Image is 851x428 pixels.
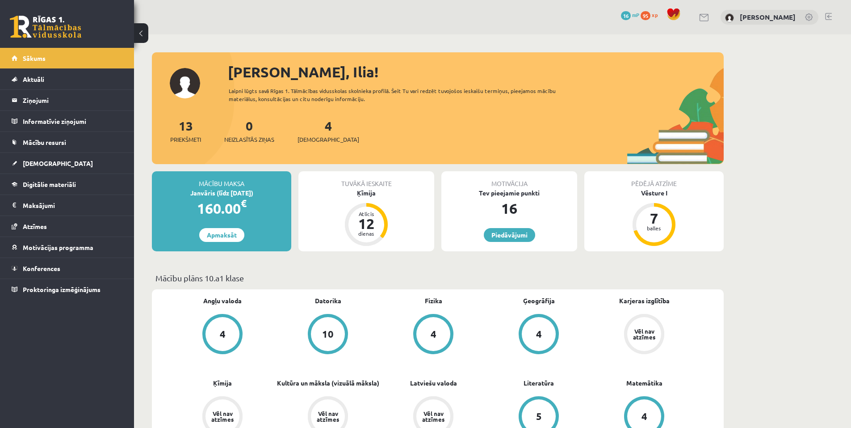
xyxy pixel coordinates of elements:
[353,231,380,236] div: dienas
[12,216,123,237] a: Atzīmes
[152,188,291,198] div: Janvāris (līdz [DATE])
[584,171,724,188] div: Pēdējā atzīme
[23,138,66,146] span: Mācību resursi
[652,11,658,18] span: xp
[523,296,555,305] a: Ģeogrāfija
[23,180,76,188] span: Digitālie materiāli
[277,378,379,388] a: Kultūra un māksla (vizuālā māksla)
[12,111,123,131] a: Informatīvie ziņojumi
[584,188,724,247] a: Vēsture I 7 balles
[224,135,274,144] span: Neizlasītās ziņas
[170,314,275,356] a: 4
[12,132,123,153] a: Mācību resursi
[12,174,123,195] a: Digitālie materiāli
[431,329,436,339] div: 4
[12,69,123,89] a: Aktuāli
[484,228,535,242] a: Piedāvājumi
[23,159,93,167] span: [DEMOGRAPHIC_DATA]
[298,171,434,188] div: Tuvākā ieskaite
[199,228,244,242] a: Apmaksāt
[486,314,591,356] a: 4
[12,258,123,279] a: Konferences
[220,329,226,339] div: 4
[632,11,639,18] span: mP
[641,11,650,20] span: 95
[170,118,201,144] a: 13Priekšmeti
[740,13,796,21] a: [PERSON_NAME]
[619,296,670,305] a: Karjeras izglītība
[228,61,724,83] div: [PERSON_NAME], Ilia!
[641,11,662,18] a: 95 xp
[229,87,572,103] div: Laipni lūgts savā Rīgas 1. Tālmācības vidusskolas skolnieka profilā. Šeit Tu vari redzēt tuvojošo...
[641,211,667,225] div: 7
[23,195,123,216] legend: Maksājumi
[10,16,81,38] a: Rīgas 1. Tālmācības vidusskola
[12,237,123,258] a: Motivācijas programma
[12,153,123,174] a: [DEMOGRAPHIC_DATA]
[23,90,123,110] legend: Ziņojumi
[152,198,291,219] div: 160.00
[441,188,577,198] div: Tev pieejamie punkti
[441,198,577,219] div: 16
[23,111,123,131] legend: Informatīvie ziņojumi
[353,216,380,231] div: 12
[315,411,340,422] div: Vēl nav atzīmes
[12,279,123,300] a: Proktoringa izmēģinājums
[23,75,44,83] span: Aktuāli
[725,13,734,22] img: Ilia Ganebnyi
[536,329,542,339] div: 4
[203,296,242,305] a: Angļu valoda
[441,171,577,188] div: Motivācija
[591,314,697,356] a: Vēl nav atzīmes
[315,296,341,305] a: Datorika
[381,314,486,356] a: 4
[410,378,457,388] a: Latviešu valoda
[621,11,639,18] a: 16 mP
[12,90,123,110] a: Ziņojumi
[524,378,554,388] a: Literatūra
[152,171,291,188] div: Mācību maksa
[241,197,247,210] span: €
[275,314,381,356] a: 10
[298,188,434,198] div: Ķīmija
[213,378,232,388] a: Ķīmija
[425,296,442,305] a: Fizika
[632,328,657,340] div: Vēl nav atzīmes
[23,264,60,272] span: Konferences
[23,243,93,251] span: Motivācijas programma
[421,411,446,422] div: Vēl nav atzīmes
[621,11,631,20] span: 16
[155,272,720,284] p: Mācību plāns 10.a1 klase
[210,411,235,422] div: Vēl nav atzīmes
[23,54,46,62] span: Sākums
[224,118,274,144] a: 0Neizlasītās ziņas
[641,225,667,231] div: balles
[641,411,647,421] div: 4
[536,411,542,421] div: 5
[353,211,380,216] div: Atlicis
[12,195,123,216] a: Maksājumi
[23,222,47,230] span: Atzīmes
[170,135,201,144] span: Priekšmeti
[23,285,101,293] span: Proktoringa izmēģinājums
[584,188,724,198] div: Vēsture I
[298,118,359,144] a: 4[DEMOGRAPHIC_DATA]
[298,188,434,247] a: Ķīmija Atlicis 12 dienas
[12,48,123,68] a: Sākums
[626,378,662,388] a: Matemātika
[298,135,359,144] span: [DEMOGRAPHIC_DATA]
[322,329,334,339] div: 10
